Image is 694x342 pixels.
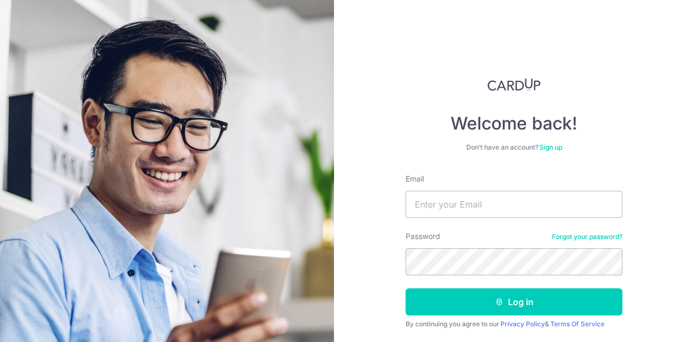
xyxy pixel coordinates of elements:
[406,113,622,134] h4: Welcome back!
[406,288,622,315] button: Log in
[552,233,622,241] a: Forgot your password?
[487,78,541,91] img: CardUp Logo
[550,320,605,328] a: Terms Of Service
[406,143,622,152] div: Don’t have an account?
[500,320,545,328] a: Privacy Policy
[539,143,562,151] a: Sign up
[406,320,622,328] div: By continuing you agree to our &
[406,191,622,218] input: Enter your Email
[406,231,440,242] label: Password
[406,173,424,184] label: Email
